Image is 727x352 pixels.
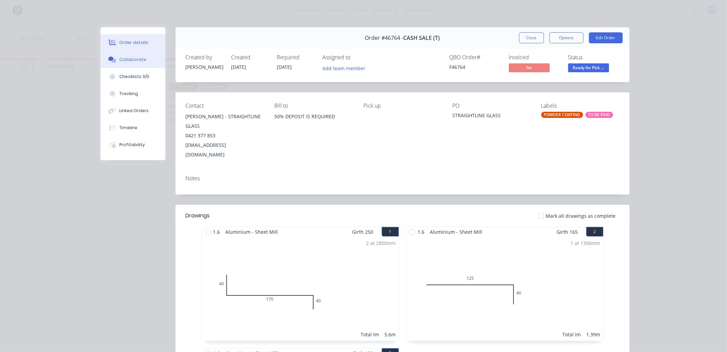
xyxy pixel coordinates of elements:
div: Checklists 0/0 [119,74,149,80]
div: POWDER COATING [541,112,583,118]
span: Order #46764 - [365,35,404,41]
button: Checklists 0/0 [101,68,165,85]
button: Add team member [323,63,369,73]
span: [DATE] [231,64,246,70]
div: STRAIGHTLINE GLASS [452,112,530,121]
div: [PERSON_NAME] - STRAIGHTLINE GLASS [186,112,264,131]
div: Linked Orders [119,108,149,114]
button: Profitability [101,136,165,153]
div: 0421 377 853 [186,131,264,140]
button: 1 [382,227,399,236]
div: Timeline [119,125,137,131]
span: 1.6 [415,227,427,237]
button: Edit Order [589,32,623,43]
span: Girth 165 [557,227,578,237]
div: Invoiced [509,54,560,61]
button: Order details [101,34,165,51]
div: Assigned to [323,54,391,61]
div: Status [568,54,619,61]
div: Labels [541,103,619,109]
span: 1.6 [211,227,223,237]
div: Required [277,54,315,61]
div: Notes [186,175,619,182]
div: Total lm [361,331,379,338]
div: [PERSON_NAME] - STRAIGHTLINE GLASS0421 377 853[EMAIL_ADDRESS][DOMAIN_NAME] [186,112,264,159]
div: Drawings [186,212,210,220]
div: 1 at 1390mm [571,240,601,247]
button: Collaborate [101,51,165,68]
div: 1.39m [587,331,601,338]
button: Close [519,32,544,43]
span: [DATE] [277,64,292,70]
div: F46764 [450,63,501,71]
div: Total lm [563,331,581,338]
div: Collaborate [119,57,146,63]
span: No [509,63,550,72]
div: 50% DEPOSIT IS REQUIRED [274,112,352,121]
div: Tracking [119,91,138,97]
div: 50% DEPOSIT IS REQUIRED [274,112,352,134]
div: Created by [186,54,223,61]
span: Aluminium - Sheet Mill [223,227,281,237]
div: Created [231,54,269,61]
button: 2 [586,227,603,236]
span: Mark all drawings as complete [546,212,616,219]
button: Ready for Pick ... [568,63,609,74]
div: 5.6m [385,331,396,338]
div: Bill to [274,103,352,109]
div: 0125401 at 1390mmTotal lm1.39m [406,237,603,341]
div: Profitability [119,142,145,148]
button: Timeline [101,119,165,136]
div: Pick up [363,103,441,109]
button: Tracking [101,85,165,102]
div: QBO Order # [450,54,501,61]
div: [EMAIL_ADDRESS][DOMAIN_NAME] [186,140,264,159]
span: CASH SALE (T) [404,35,440,41]
span: Ready for Pick ... [568,63,609,72]
div: Order details [119,40,148,46]
div: 040170402 at 2800mmTotal lm5.6m [202,237,399,341]
div: PO [452,103,530,109]
div: Contact [186,103,264,109]
div: 2 at 2800mm [366,240,396,247]
span: Girth 250 [352,227,374,237]
div: [PERSON_NAME] [186,63,223,71]
button: Add team member [319,63,369,73]
button: Options [549,32,584,43]
button: Linked Orders [101,102,165,119]
span: Aluminium - Sheet Mill [427,227,485,237]
div: TO BE PAID [586,112,613,118]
